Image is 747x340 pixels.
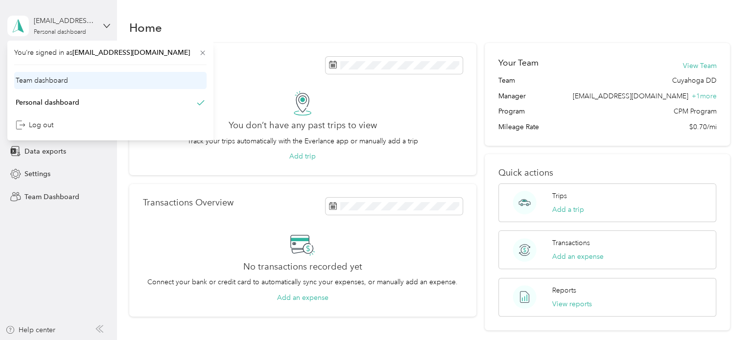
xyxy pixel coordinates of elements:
p: Connect your bank or credit card to automatically sync your expenses, or manually add an expense. [147,277,458,287]
p: Quick actions [498,168,716,178]
span: [EMAIL_ADDRESS][DOMAIN_NAME] [72,48,190,57]
div: Personal dashboard [16,97,79,108]
p: Track your trips automatically with the Everlance app or manually add a trip [187,136,418,146]
div: [EMAIL_ADDRESS][DOMAIN_NAME] [34,16,95,26]
div: Team dashboard [16,75,68,86]
span: [EMAIL_ADDRESS][DOMAIN_NAME] [572,92,688,100]
button: Add a trip [552,204,584,215]
span: Mileage Rate [498,122,539,132]
button: Help center [5,325,55,335]
button: Add an expense [552,251,604,262]
h1: Home [129,23,162,33]
span: $0.70/mi [689,122,716,132]
button: View reports [552,299,592,309]
div: Personal dashboard [34,29,86,35]
button: View Team [682,61,716,71]
p: Trips [552,191,567,201]
span: Cuyahoga DD [672,75,716,86]
p: Transactions Overview [143,198,233,208]
button: Add trip [289,151,316,161]
h2: No transactions recorded yet [243,262,362,272]
span: Team [498,75,515,86]
span: Data exports [24,146,66,157]
span: You’re signed in as [14,47,207,58]
h2: You don’t have any past trips to view [229,120,377,131]
div: Log out [16,120,53,130]
span: Manager [498,91,526,101]
span: Settings [24,169,50,179]
button: Add an expense [277,293,328,303]
span: Team Dashboard [24,192,79,202]
span: + 1 more [691,92,716,100]
iframe: Everlance-gr Chat Button Frame [692,285,747,340]
span: Program [498,106,525,116]
p: Transactions [552,238,590,248]
p: Reports [552,285,576,295]
h2: Your Team [498,57,538,69]
span: CPM Program [673,106,716,116]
